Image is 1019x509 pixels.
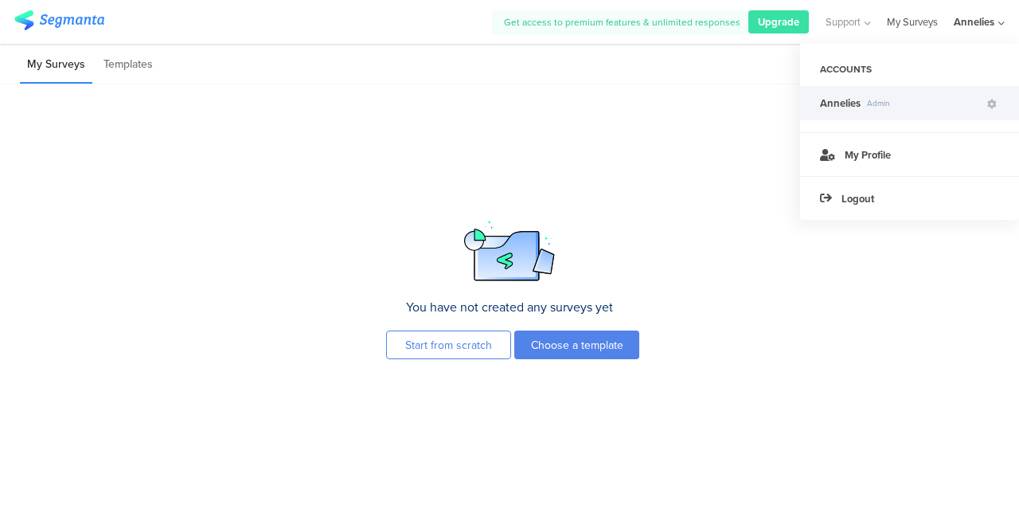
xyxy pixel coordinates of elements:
button: Choose a template [514,331,639,359]
li: Templates [96,46,160,84]
span: Admin [861,97,985,109]
span: Support [826,14,861,29]
span: Logout [841,191,874,206]
span: Upgrade [758,14,799,29]
div: You have not created any surveys yet [390,298,629,316]
span: Annelies [820,96,861,111]
li: My Surveys [20,46,92,84]
img: empty-state-icon.svg [463,218,556,282]
a: My Profile [800,132,1019,176]
span: My Profile [845,147,891,162]
div: Annelies [954,14,994,29]
img: segmanta logo [14,10,104,30]
div: ACCOUNTS [800,56,1019,83]
button: Start from scratch [386,331,511,359]
span: Get access to premium features & unlimited responses [504,15,740,29]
